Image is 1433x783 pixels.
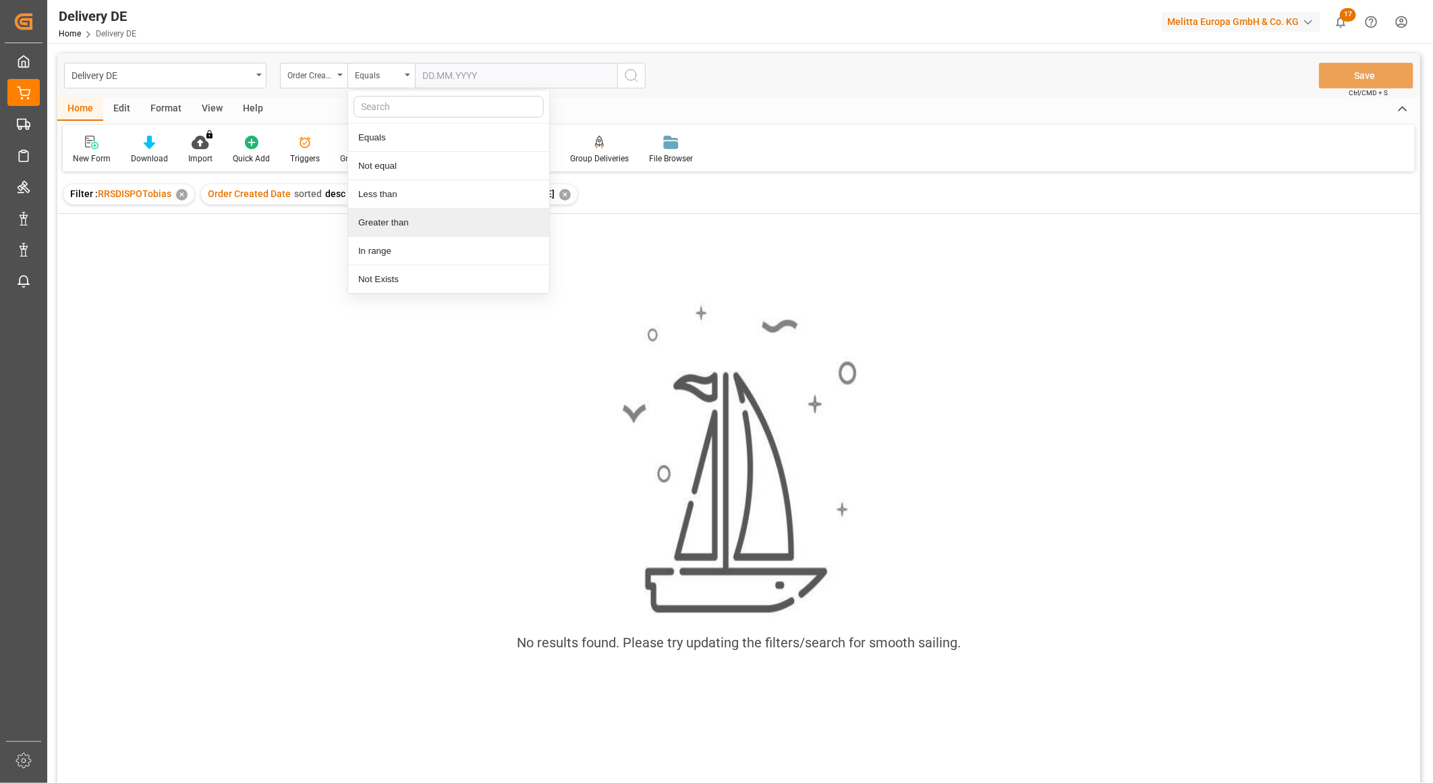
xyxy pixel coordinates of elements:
[348,180,549,209] div: Less than
[355,66,401,82] div: Equals
[621,303,857,616] img: smooth_sailing.jpeg
[64,63,266,88] button: open menu
[294,188,322,199] span: sorted
[1340,8,1356,22] span: 17
[1326,7,1356,37] button: show 17 new notifications
[287,66,333,82] div: Order Created Date
[208,188,291,199] span: Order Created Date
[348,237,549,265] div: In range
[72,66,252,83] div: Delivery DE
[348,265,549,294] div: Not Exists
[131,153,168,165] div: Download
[176,189,188,200] div: ✕
[649,153,693,165] div: File Browser
[1162,12,1320,32] div: Melitta Europa GmbH & Co. KG
[233,98,273,121] div: Help
[340,153,374,165] div: Group V2
[325,188,345,199] span: desc
[348,209,549,237] div: Greater than
[415,63,617,88] input: DD.MM.YYYY
[70,188,98,199] span: Filter :
[233,153,270,165] div: Quick Add
[57,98,103,121] div: Home
[59,29,81,38] a: Home
[559,189,571,200] div: ✕
[354,96,544,117] input: Search
[290,153,320,165] div: Triggers
[347,63,415,88] button: close menu
[348,124,549,152] div: Equals
[1319,63,1413,88] button: Save
[280,63,347,88] button: open menu
[59,6,136,26] div: Delivery DE
[617,63,646,88] button: search button
[103,98,140,121] div: Edit
[73,153,111,165] div: New Form
[1162,9,1326,34] button: Melitta Europa GmbH & Co. KG
[348,152,549,180] div: Not equal
[140,98,192,121] div: Format
[192,98,233,121] div: View
[1356,7,1386,37] button: Help Center
[1349,88,1388,98] span: Ctrl/CMD + S
[517,632,961,653] div: No results found. Please try updating the filters/search for smooth sailing.
[570,153,629,165] div: Group Deliveries
[98,188,171,199] span: RRSDISPOTobias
